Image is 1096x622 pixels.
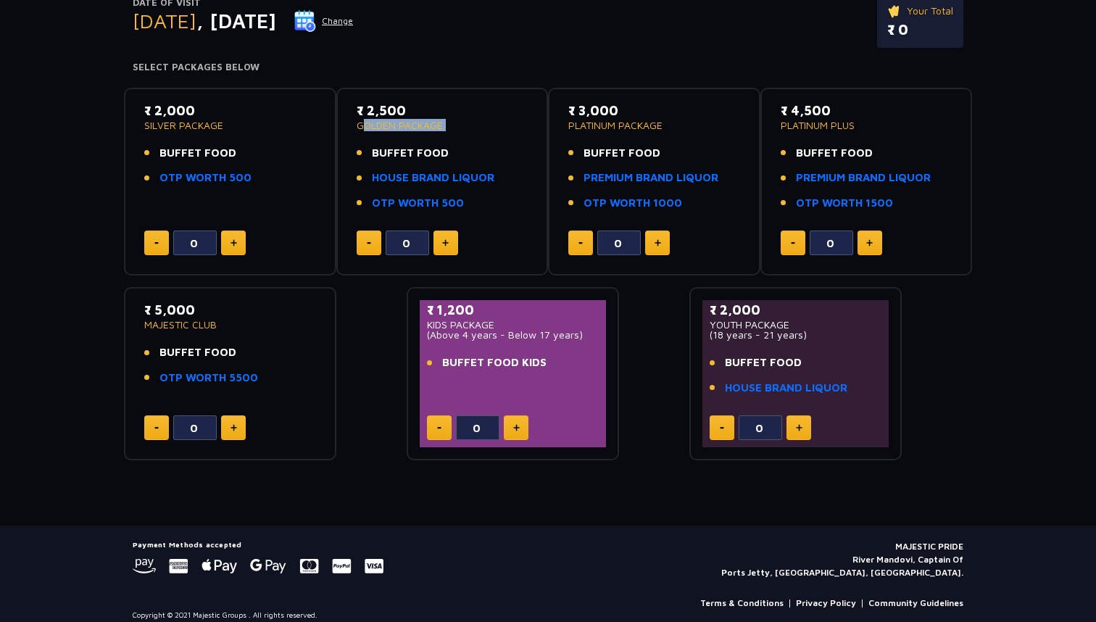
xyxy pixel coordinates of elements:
p: ₹ 4,500 [781,101,952,120]
span: BUFFET FOOD [159,344,236,361]
p: ₹ 2,500 [357,101,528,120]
span: BUFFET FOOD [372,145,449,162]
h4: Select Packages Below [133,62,963,73]
img: minus [720,427,724,429]
a: Community Guidelines [868,597,963,610]
img: minus [154,427,159,429]
img: ticket [887,3,902,19]
a: OTP WORTH 5500 [159,370,258,386]
img: minus [791,242,795,244]
p: ₹ 1,200 [427,300,599,320]
p: ₹ 3,000 [568,101,740,120]
h5: Payment Methods accepted [133,540,383,549]
span: [DATE] [133,9,196,33]
p: Your Total [887,3,953,19]
a: HOUSE BRAND LIQUOR [372,170,494,186]
p: PLATINUM PACKAGE [568,120,740,130]
p: MAJESTIC CLUB [144,320,316,330]
img: plus [231,424,237,431]
img: plus [442,239,449,246]
a: HOUSE BRAND LIQUOR [725,380,847,397]
span: BUFFET FOOD KIDS [442,354,547,371]
a: OTP WORTH 500 [372,195,464,212]
span: BUFFET FOOD [725,354,802,371]
img: minus [578,242,583,244]
a: PREMIUM BRAND LIQUOR [584,170,718,186]
img: plus [231,239,237,246]
a: Privacy Policy [796,597,856,610]
button: Change [294,9,354,33]
p: Copyright © 2021 Majestic Groups . All rights reserved. [133,610,317,621]
img: plus [866,239,873,246]
a: Terms & Conditions [700,597,784,610]
p: ₹ 2,000 [144,101,316,120]
img: minus [154,242,159,244]
a: OTP WORTH 1500 [796,195,893,212]
p: MAJESTIC PRIDE River Mandovi, Captain Of Ports Jetty, [GEOGRAPHIC_DATA], [GEOGRAPHIC_DATA]. [721,540,963,579]
p: KIDS PACKAGE [427,320,599,330]
img: plus [513,424,520,431]
p: PLATINUM PLUS [781,120,952,130]
p: ₹ 0 [887,19,953,41]
span: BUFFET FOOD [796,145,873,162]
a: PREMIUM BRAND LIQUOR [796,170,931,186]
span: BUFFET FOOD [584,145,660,162]
img: minus [367,242,371,244]
p: (Above 4 years - Below 17 years) [427,330,599,340]
img: plus [796,424,802,431]
a: OTP WORTH 500 [159,170,252,186]
p: ₹ 5,000 [144,300,316,320]
span: BUFFET FOOD [159,145,236,162]
a: OTP WORTH 1000 [584,195,682,212]
p: YOUTH PACKAGE [710,320,881,330]
img: minus [437,427,441,429]
p: SILVER PACKAGE [144,120,316,130]
p: ₹ 2,000 [710,300,881,320]
p: (18 years - 21 years) [710,330,881,340]
span: , [DATE] [196,9,276,33]
p: GOLDEN PACKAGE [357,120,528,130]
img: plus [655,239,661,246]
